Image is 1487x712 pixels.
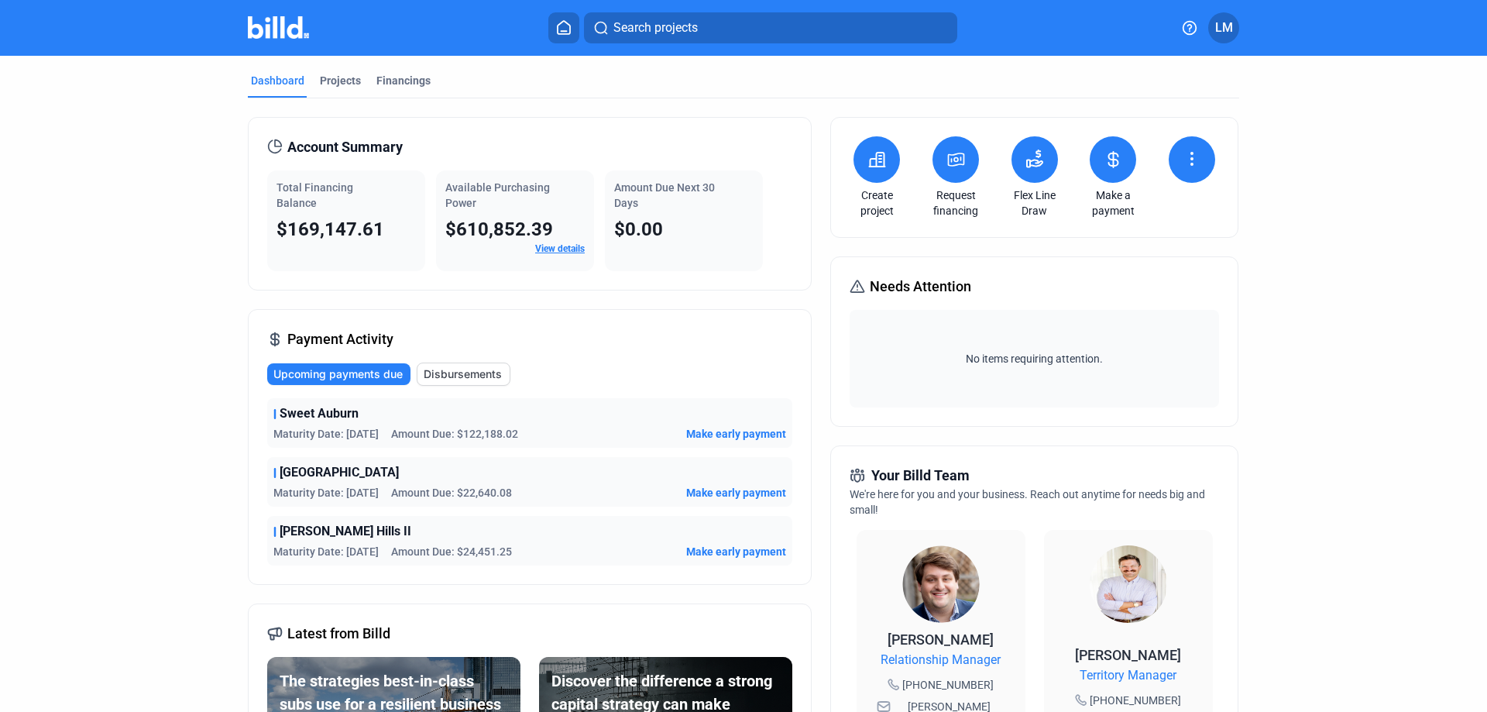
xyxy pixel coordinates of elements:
[881,651,1001,669] span: Relationship Manager
[445,181,550,209] span: Available Purchasing Power
[273,544,379,559] span: Maturity Date: [DATE]
[1090,693,1181,708] span: [PHONE_NUMBER]
[376,73,431,88] div: Financings
[445,218,553,240] span: $610,852.39
[287,328,393,350] span: Payment Activity
[902,545,980,623] img: Relationship Manager
[1208,12,1239,43] button: LM
[871,465,970,487] span: Your Billd Team
[276,181,353,209] span: Total Financing Balance
[391,485,512,500] span: Amount Due: $22,640.08
[1090,545,1167,623] img: Territory Manager
[417,363,510,386] button: Disbursements
[287,623,390,645] span: Latest from Billd
[1008,187,1062,218] a: Flex Line Draw
[1075,647,1181,663] span: [PERSON_NAME]
[1080,666,1176,685] span: Territory Manager
[614,218,663,240] span: $0.00
[856,351,1212,366] span: No items requiring attention.
[391,544,512,559] span: Amount Due: $24,451.25
[280,522,411,541] span: [PERSON_NAME] Hills II
[1086,187,1140,218] a: Make a payment
[850,187,904,218] a: Create project
[267,363,410,385] button: Upcoming payments due
[614,181,715,209] span: Amount Due Next 30 Days
[535,243,585,254] a: View details
[273,366,403,382] span: Upcoming payments due
[280,404,359,423] span: Sweet Auburn
[870,276,971,298] span: Needs Attention
[248,16,309,39] img: Billd Company Logo
[888,631,994,648] span: [PERSON_NAME]
[929,187,983,218] a: Request financing
[424,366,502,382] span: Disbursements
[287,136,403,158] span: Account Summary
[391,426,518,442] span: Amount Due: $122,188.02
[686,426,786,442] button: Make early payment
[276,218,384,240] span: $169,147.61
[251,73,304,88] div: Dashboard
[850,488,1205,516] span: We're here for you and your business. Reach out anytime for needs big and small!
[320,73,361,88] div: Projects
[584,12,957,43] button: Search projects
[613,19,698,37] span: Search projects
[280,463,399,482] span: [GEOGRAPHIC_DATA]
[1215,19,1233,37] span: LM
[686,544,786,559] button: Make early payment
[273,426,379,442] span: Maturity Date: [DATE]
[686,485,786,500] button: Make early payment
[902,677,994,693] span: [PHONE_NUMBER]
[273,485,379,500] span: Maturity Date: [DATE]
